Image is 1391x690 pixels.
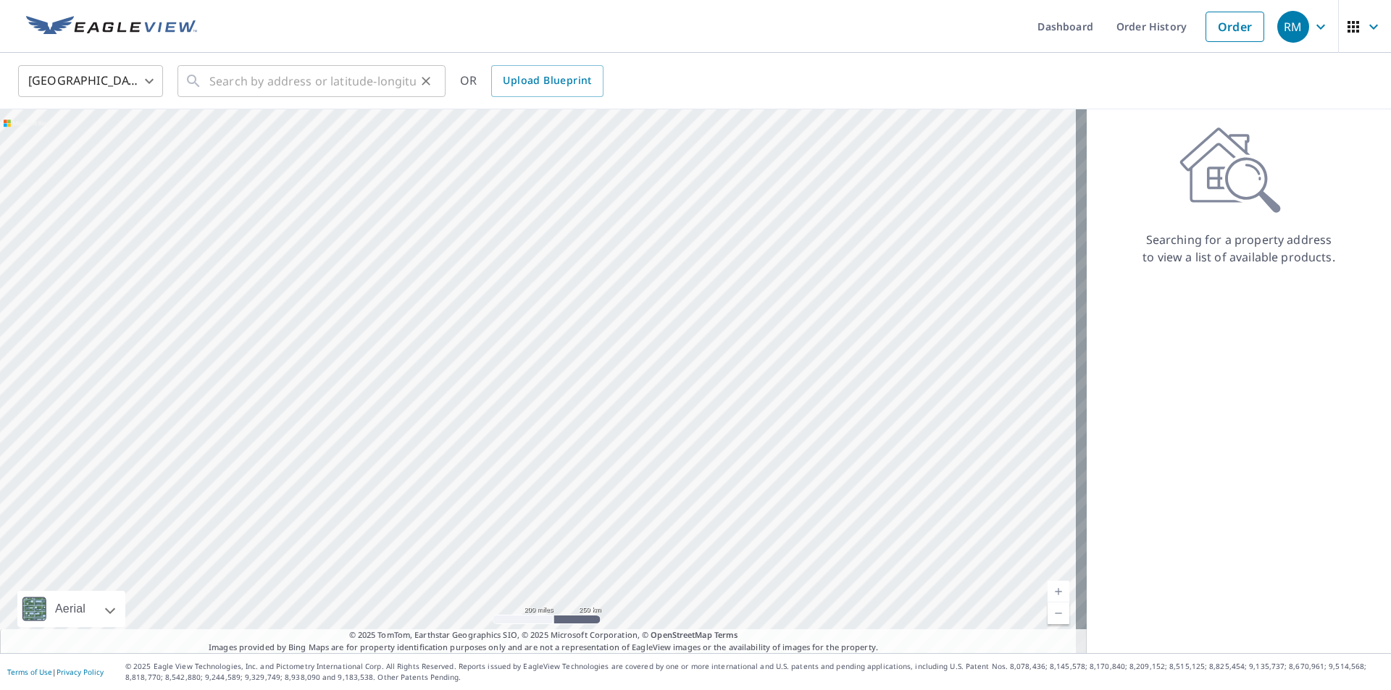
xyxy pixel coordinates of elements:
p: Searching for a property address to view a list of available products. [1142,231,1336,266]
div: OR [460,65,603,97]
img: EV Logo [26,16,197,38]
a: OpenStreetMap [651,629,711,640]
a: Current Level 5, Zoom In [1048,581,1069,602]
span: © 2025 TomTom, Earthstar Geographics SIO, © 2025 Microsoft Corporation, © [349,629,738,641]
a: Order [1206,12,1264,42]
a: Current Level 5, Zoom Out [1048,602,1069,624]
span: Upload Blueprint [503,72,591,90]
a: Upload Blueprint [491,65,603,97]
div: RM [1277,11,1309,43]
a: Terms [714,629,738,640]
a: Terms of Use [7,667,52,677]
div: [GEOGRAPHIC_DATA] [18,61,163,101]
a: Privacy Policy [57,667,104,677]
input: Search by address or latitude-longitude [209,61,416,101]
p: © 2025 Eagle View Technologies, Inc. and Pictometry International Corp. All Rights Reserved. Repo... [125,661,1384,683]
div: Aerial [17,591,125,627]
button: Clear [416,71,436,91]
p: | [7,668,104,676]
div: Aerial [51,591,90,627]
